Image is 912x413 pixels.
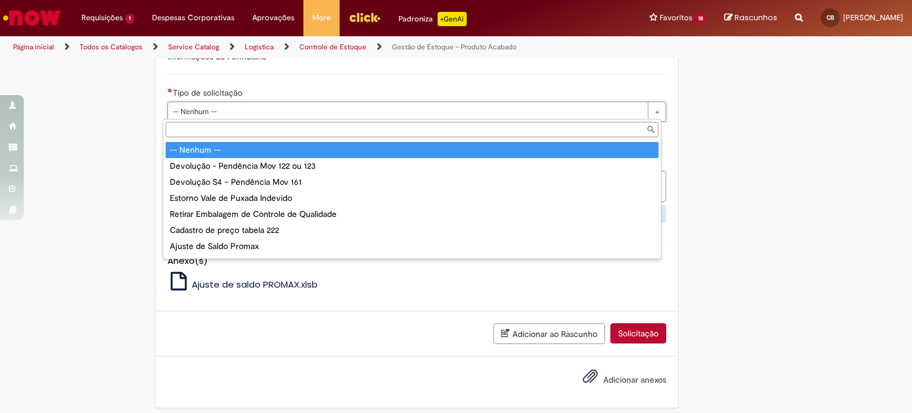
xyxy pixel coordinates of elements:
div: -- Nenhum -- [166,142,658,158]
div: Devolução - Pendência Mov 122 ou 123 [166,158,658,174]
div: Devolução S4 – Pendência Mov 161 [166,174,658,190]
div: Retirar Embalagem de Controle de Qualidade [166,206,658,222]
div: Cadastro de preço tabela 222 [166,222,658,238]
div: Estorno Vale de Puxada Indevido [166,190,658,206]
ul: Tipo de solicitação [163,140,661,258]
div: Ajuste de Saldo Promax [166,238,658,254]
div: Erro de interface entre Sistemas [166,254,658,270]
